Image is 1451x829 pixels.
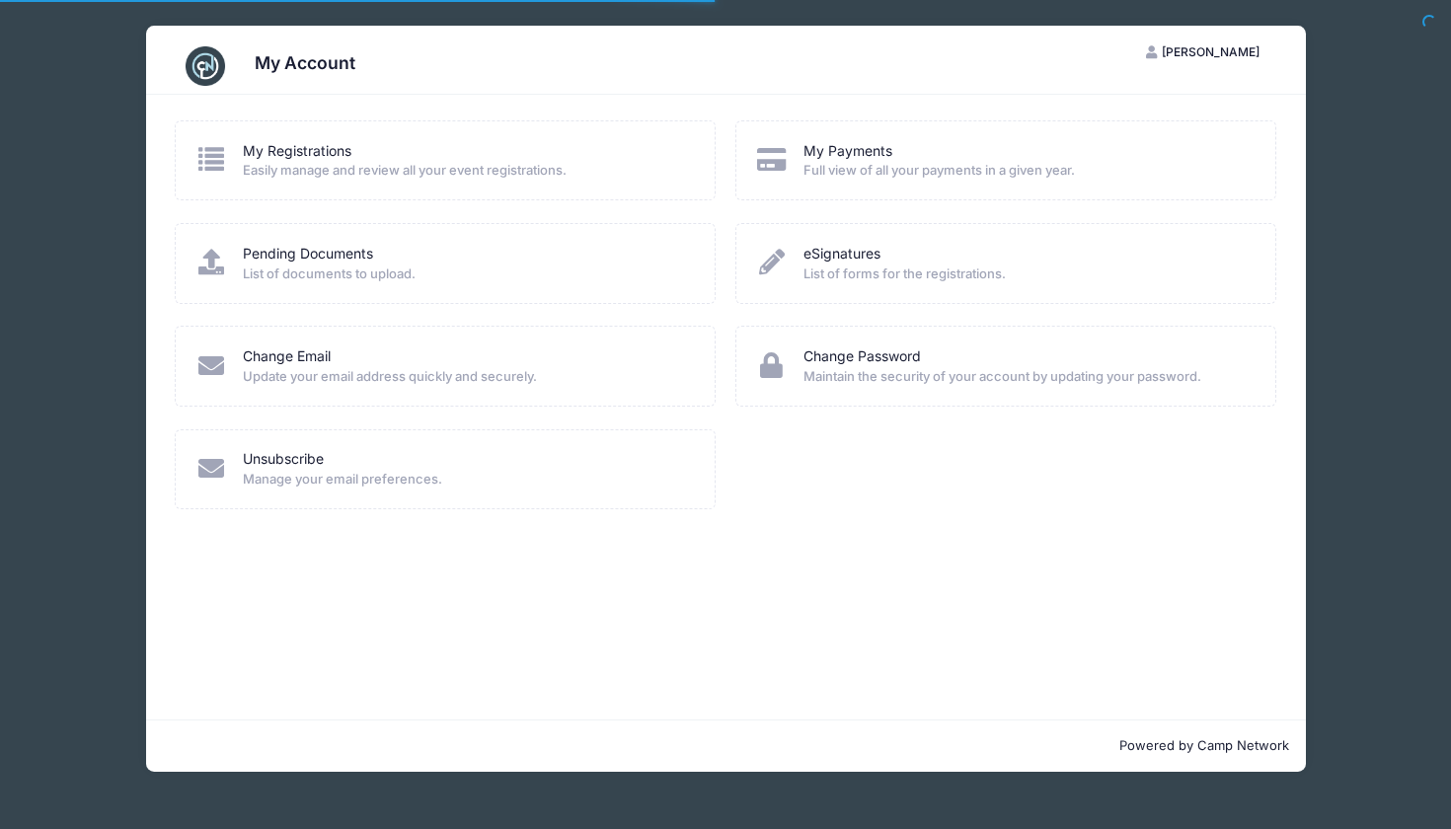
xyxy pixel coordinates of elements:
[803,141,892,162] a: My Payments
[243,367,689,387] span: Update your email address quickly and securely.
[243,264,689,284] span: List of documents to upload.
[803,244,880,264] a: eSignatures
[243,141,351,162] a: My Registrations
[243,161,689,181] span: Easily manage and review all your event registrations.
[803,264,1250,284] span: List of forms for the registrations.
[243,449,324,470] a: Unsubscribe
[255,52,355,73] h3: My Account
[803,367,1250,387] span: Maintain the security of your account by updating your password.
[243,346,331,367] a: Change Email
[1129,36,1277,69] button: [PERSON_NAME]
[1162,44,1260,59] span: [PERSON_NAME]
[243,470,689,490] span: Manage your email preferences.
[186,46,225,86] img: CampNetwork
[243,244,373,264] a: Pending Documents
[162,736,1290,756] p: Powered by Camp Network
[803,346,921,367] a: Change Password
[803,161,1250,181] span: Full view of all your payments in a given year.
